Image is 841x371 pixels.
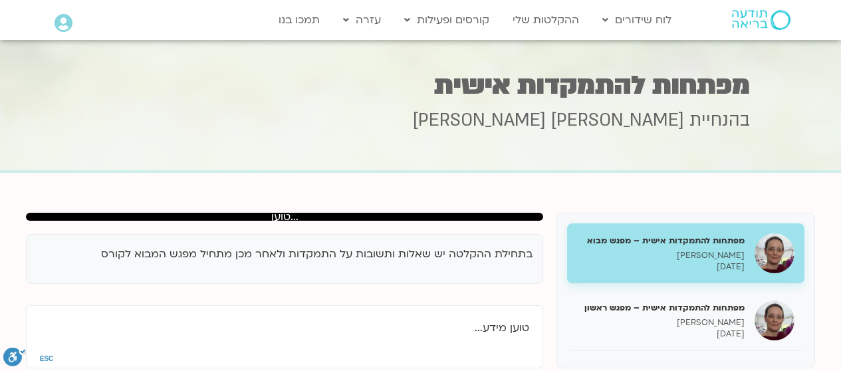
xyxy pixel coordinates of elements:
[336,7,388,33] a: עזרה
[37,245,533,264] p: בתחילת ההקלטה יש שאלות ותשובות על התמקדות ולאחר מכן מתחיל מפגש המבוא לקורס
[506,7,586,33] a: ההקלטות שלי
[577,235,745,247] h5: מפתחות להתמקדות אישית – מפגש מבוא
[92,72,750,98] h1: מפתחות להתמקדות אישית
[272,7,326,33] a: תמכו בנו
[413,108,684,132] span: [PERSON_NAME] [PERSON_NAME]
[732,10,790,30] img: תודעה בריאה
[755,301,794,340] img: מפתחות להתמקדות אישית – מפגש ראשון
[577,250,745,261] p: [PERSON_NAME]
[755,233,794,273] img: מפתחות להתמקדות אישית – מפגש מבוא
[577,317,745,328] p: [PERSON_NAME]
[398,7,496,33] a: קורסים ופעילות
[596,7,678,33] a: לוח שידורים
[577,302,745,314] h5: מפתחות להתמקדות אישית – מפגש ראשון
[577,261,745,273] p: [DATE]
[40,319,529,337] p: טוען מידע...
[577,328,745,340] p: [DATE]
[689,108,750,132] span: בהנחיית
